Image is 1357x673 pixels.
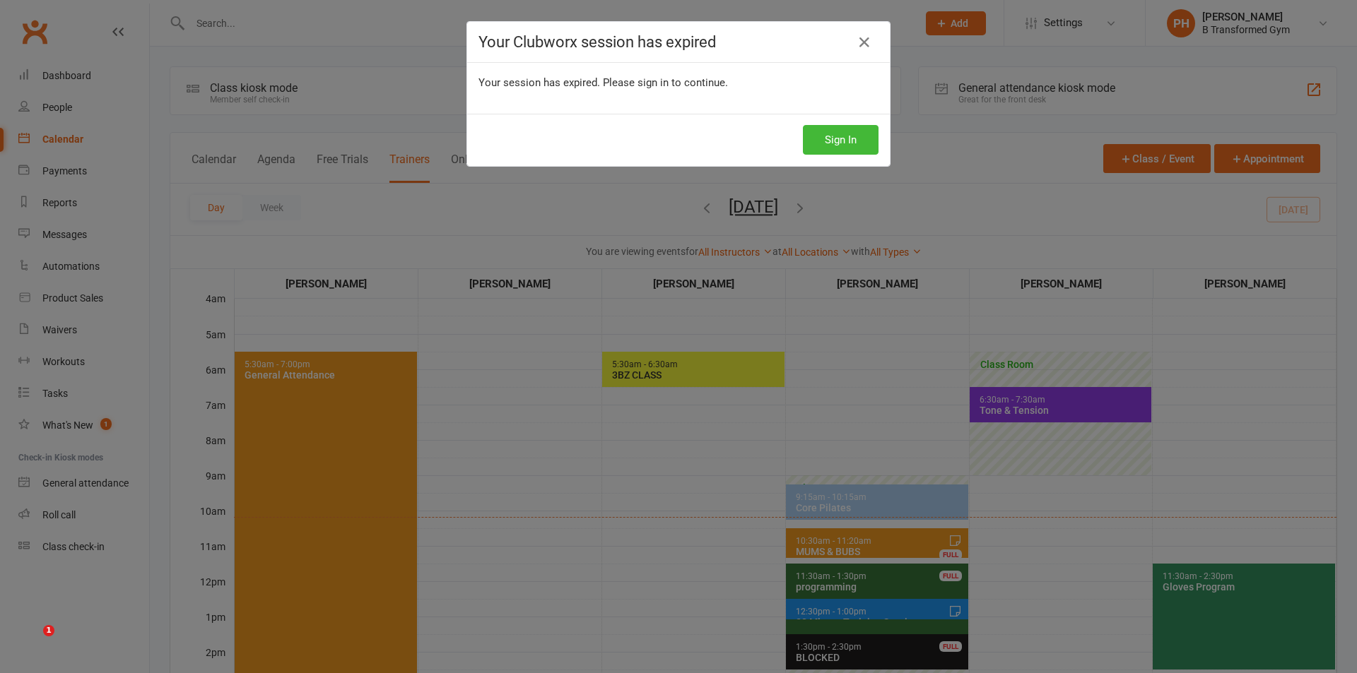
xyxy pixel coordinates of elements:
[853,31,876,54] a: Close
[478,33,879,51] h4: Your Clubworx session has expired
[14,625,48,659] iframe: Intercom live chat
[803,125,879,155] button: Sign In
[43,625,54,636] span: 1
[478,76,728,89] span: Your session has expired. Please sign in to continue.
